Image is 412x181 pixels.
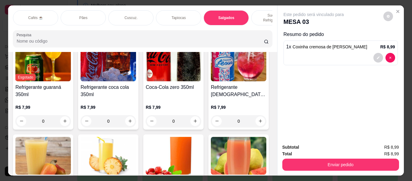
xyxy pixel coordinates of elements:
[15,84,71,98] h4: Refrigerante guaraná 350ml
[256,13,291,23] p: Sucos e Refrigerantes
[284,11,344,18] p: Este pedido será vinculado para
[384,150,399,157] span: R$ 8,99
[385,53,395,63] button: decrease-product-quantity
[282,145,299,150] strong: Subtotal
[60,116,70,126] button: increase-product-quantity
[15,104,71,110] p: R$ 7,99
[79,15,87,20] p: Pães
[81,44,136,81] img: product-image
[284,18,344,26] p: MESA 03
[284,31,398,38] p: Resumo do pedido
[286,43,367,50] p: 1 x
[282,159,399,171] button: Enviar pedido
[146,84,201,91] h4: Coca-Cola zero 350ml
[81,104,136,110] p: R$ 7,99
[147,116,157,126] button: decrease-product-quantity
[211,84,266,98] h4: Refrigerante [DEMOGRAPHIC_DATA] 350ml
[28,15,43,20] p: Cafés ☕
[172,15,186,20] p: Tapiocas
[380,44,395,50] p: R$ 8,99
[81,137,136,175] img: product-image
[146,44,201,81] img: product-image
[384,144,399,150] span: R$ 8,99
[125,15,138,20] p: Cuscuz.
[125,116,135,126] button: increase-product-quantity
[373,53,383,63] button: decrease-product-quantity
[17,38,264,44] input: Pesquisa
[393,7,403,16] button: Close
[218,15,234,20] p: Salgados
[17,32,33,37] label: Pesquisa
[282,151,292,156] strong: Total
[146,104,201,110] p: R$ 7,99
[293,44,367,49] span: Coxinha cremosa de [PERSON_NAME]
[81,84,136,98] h4: Refrigerante coca cola 350ml
[15,74,36,81] span: Esgotado
[255,116,265,126] button: increase-product-quantity
[17,116,26,126] button: decrease-product-quantity
[211,137,266,175] img: product-image
[146,137,201,175] img: product-image
[82,116,91,126] button: decrease-product-quantity
[383,11,393,21] button: decrease-product-quantity
[15,44,71,81] img: product-image
[190,116,200,126] button: increase-product-quantity
[211,104,266,110] p: R$ 7,99
[212,116,222,126] button: decrease-product-quantity
[15,137,71,175] img: product-image
[211,44,266,81] img: product-image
